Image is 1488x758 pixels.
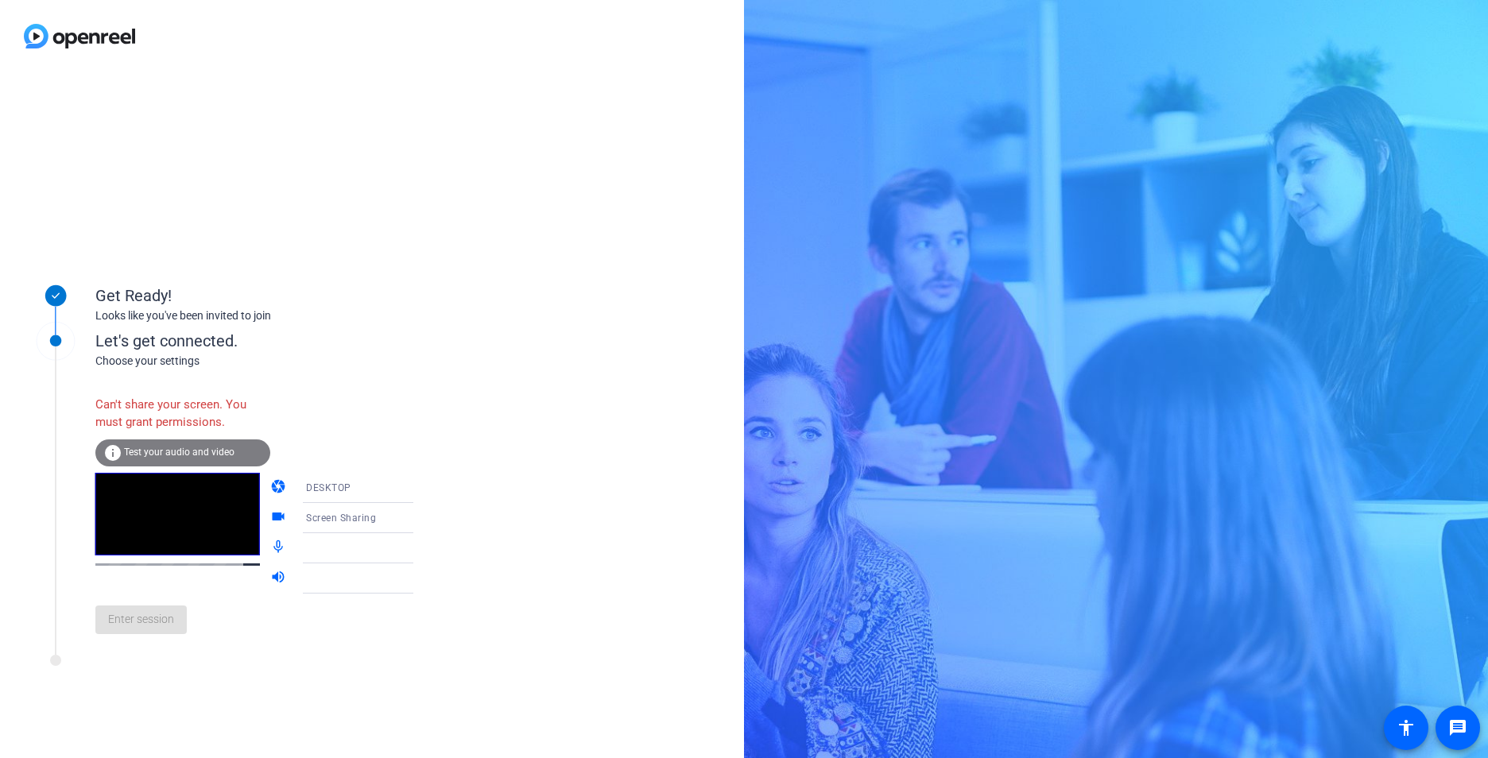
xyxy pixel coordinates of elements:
div: Choose your settings [95,353,446,369]
div: Let's get connected. [95,329,446,353]
span: DESKTOP [306,482,351,493]
mat-icon: camera [270,478,289,497]
span: Test your audio and video [124,447,234,458]
div: Get Ready! [95,284,413,307]
div: Can't share your screen. You must grant permissions. [95,388,270,439]
mat-icon: volume_up [270,569,289,588]
span: Screen Sharing [306,512,376,524]
mat-icon: message [1448,718,1467,737]
mat-icon: accessibility [1397,718,1416,737]
mat-icon: videocam [270,509,289,528]
div: Looks like you've been invited to join [95,307,413,324]
mat-icon: mic_none [270,539,289,558]
mat-icon: info [103,443,122,462]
